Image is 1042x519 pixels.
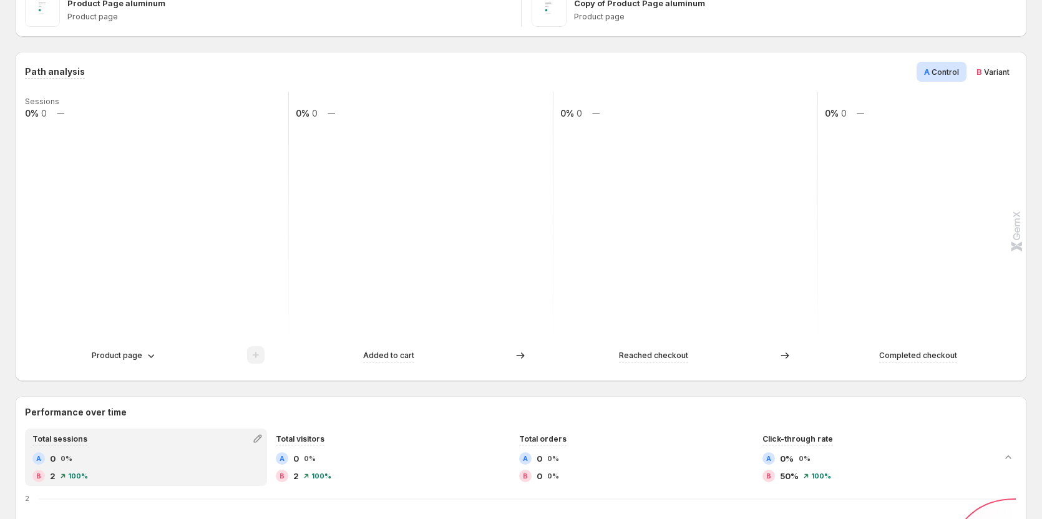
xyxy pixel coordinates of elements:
span: Total orders [519,434,567,444]
span: 0% [547,472,559,480]
button: Collapse chart [1000,449,1017,466]
span: 2 [293,470,299,482]
span: Total visitors [276,434,324,444]
span: 0 [537,470,542,482]
h2: A [766,455,771,462]
h2: A [36,455,41,462]
p: Reached checkout [619,349,688,362]
text: 0 [41,108,47,119]
span: Total sessions [32,434,87,444]
span: 0 [293,452,299,465]
span: 2 [50,470,56,482]
h2: B [280,472,285,480]
span: A [924,67,930,77]
text: 0 [577,108,582,119]
p: Product page [92,349,142,362]
text: 2 [25,494,29,503]
h2: Performance over time [25,406,1017,419]
h2: B [766,472,771,480]
span: 0% [780,452,794,465]
text: 0 [312,108,318,119]
span: 0% [61,455,72,462]
p: Product page [67,12,511,22]
span: 0 [50,452,56,465]
span: Variant [984,67,1010,77]
text: Sessions [25,97,59,106]
span: Click-through rate [762,434,833,444]
text: 0% [825,108,839,119]
span: 50% [780,470,799,482]
h2: B [36,472,41,480]
p: Product page [574,12,1018,22]
text: 0% [25,108,39,119]
span: 0% [304,455,316,462]
text: 0 [841,108,847,119]
span: Control [932,67,959,77]
span: 0% [547,455,559,462]
p: Added to cart [363,349,414,362]
h2: B [523,472,528,480]
text: 0% [296,108,309,119]
h3: Path analysis [25,65,85,78]
h2: A [280,455,285,462]
span: 100% [68,472,88,480]
span: 0% [799,455,811,462]
span: 0 [537,452,542,465]
text: 0% [560,108,574,119]
p: Completed checkout [879,349,957,362]
h2: A [523,455,528,462]
span: 100% [311,472,331,480]
span: B [976,67,982,77]
span: 100% [811,472,831,480]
